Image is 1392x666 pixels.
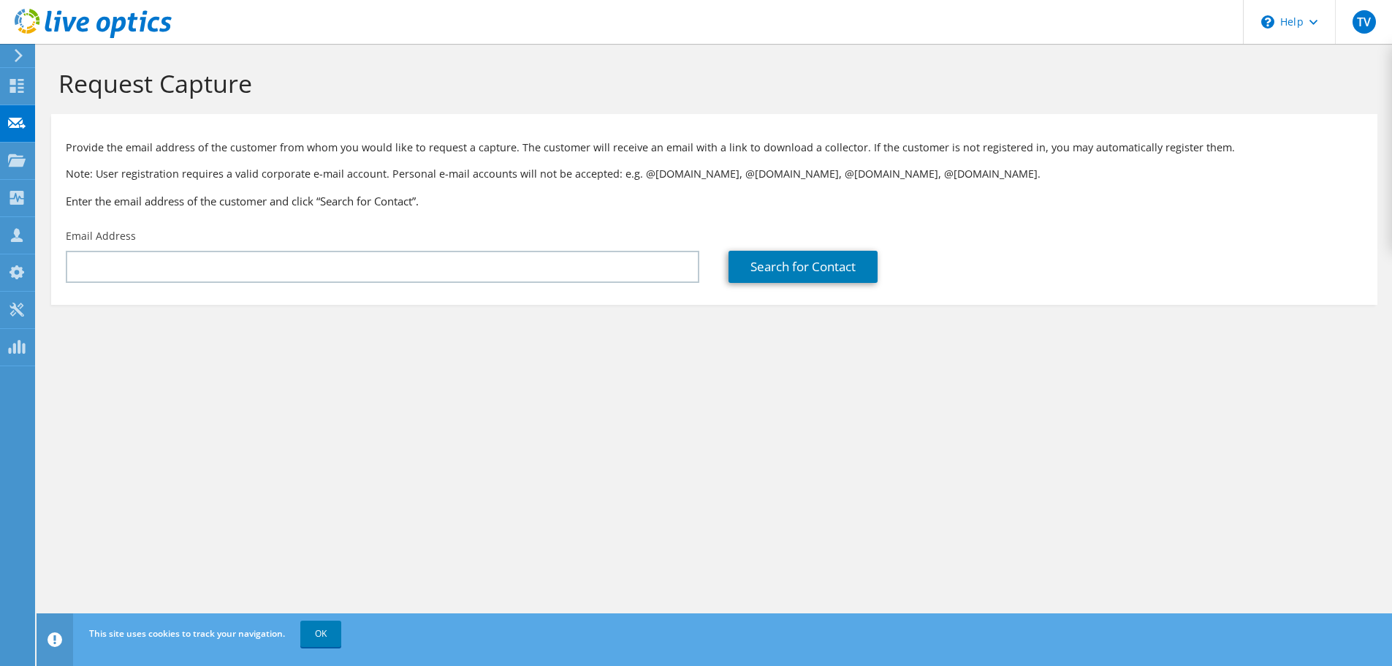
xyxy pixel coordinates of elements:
[1261,15,1274,29] svg: \n
[66,166,1363,182] p: Note: User registration requires a valid corporate e-mail account. Personal e-mail accounts will ...
[66,193,1363,209] h3: Enter the email address of the customer and click “Search for Contact”.
[66,140,1363,156] p: Provide the email address of the customer from whom you would like to request a capture. The cust...
[89,627,285,640] span: This site uses cookies to track your navigation.
[1353,10,1376,34] span: TV
[300,621,341,647] a: OK
[66,229,136,243] label: Email Address
[58,68,1363,99] h1: Request Capture
[729,251,878,283] a: Search for Contact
